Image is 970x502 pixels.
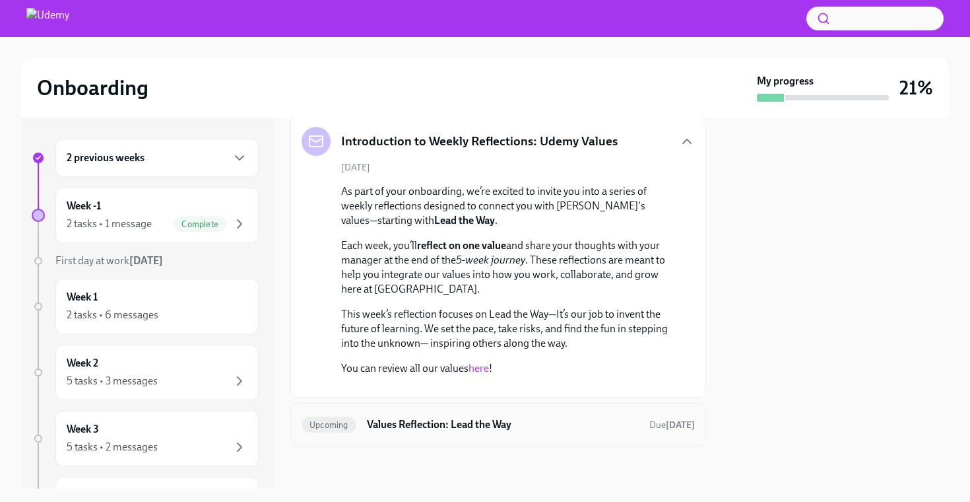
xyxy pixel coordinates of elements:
a: Week 35 tasks • 2 messages [32,411,259,466]
span: First day at work [55,254,163,267]
span: Upcoming [302,420,356,430]
a: Week -12 tasks • 1 messageComplete [32,188,259,243]
span: Due [649,419,695,431]
em: 5-week journey [456,254,525,266]
h6: Values Reflection: Lead the Way [367,417,639,432]
div: 2 tasks • 1 message [67,217,152,231]
h5: Introduction to Weekly Reflections: Udemy Values [341,133,618,150]
span: [DATE] [341,161,370,174]
div: 5 tasks • 2 messages [67,440,158,454]
h2: Onboarding [37,75,148,101]
strong: Lead the Way [434,214,495,227]
a: First day at work[DATE] [32,254,259,268]
span: September 17th, 2025 06:30 [649,419,695,431]
p: Each week, you’ll and share your thoughts with your manager at the end of the . These reflections... [341,238,674,297]
h6: Week -1 [67,199,101,213]
div: 5 tasks • 3 messages [67,374,158,388]
strong: My progress [757,74,814,89]
h6: 2 previous weeks [67,151,145,165]
div: 2 previous weeks [55,139,259,177]
strong: reflect on one value [417,239,506,252]
h6: Week 1 [67,290,98,305]
strong: [DATE] [129,254,163,267]
h6: Week 2 [67,356,98,371]
a: Week 25 tasks • 3 messages [32,345,259,400]
p: As part of your onboarding, we’re excited to invite you into a series of weekly reflections desig... [341,184,674,228]
img: Udemy [26,8,69,29]
a: UpcomingValues Reflection: Lead the WayDue[DATE] [302,414,695,435]
h6: Week 3 [67,422,99,437]
p: This week’s reflection focuses on Lead the Way—It’s our job to invent the future of learning. We ... [341,307,674,351]
div: 2 tasks • 6 messages [67,308,158,322]
p: You can review all our values ! [341,361,674,376]
strong: [DATE] [666,419,695,431]
span: Complete [174,219,226,229]
h3: 21% [899,76,933,100]
a: Week 12 tasks • 6 messages [32,279,259,334]
a: here [469,362,489,375]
